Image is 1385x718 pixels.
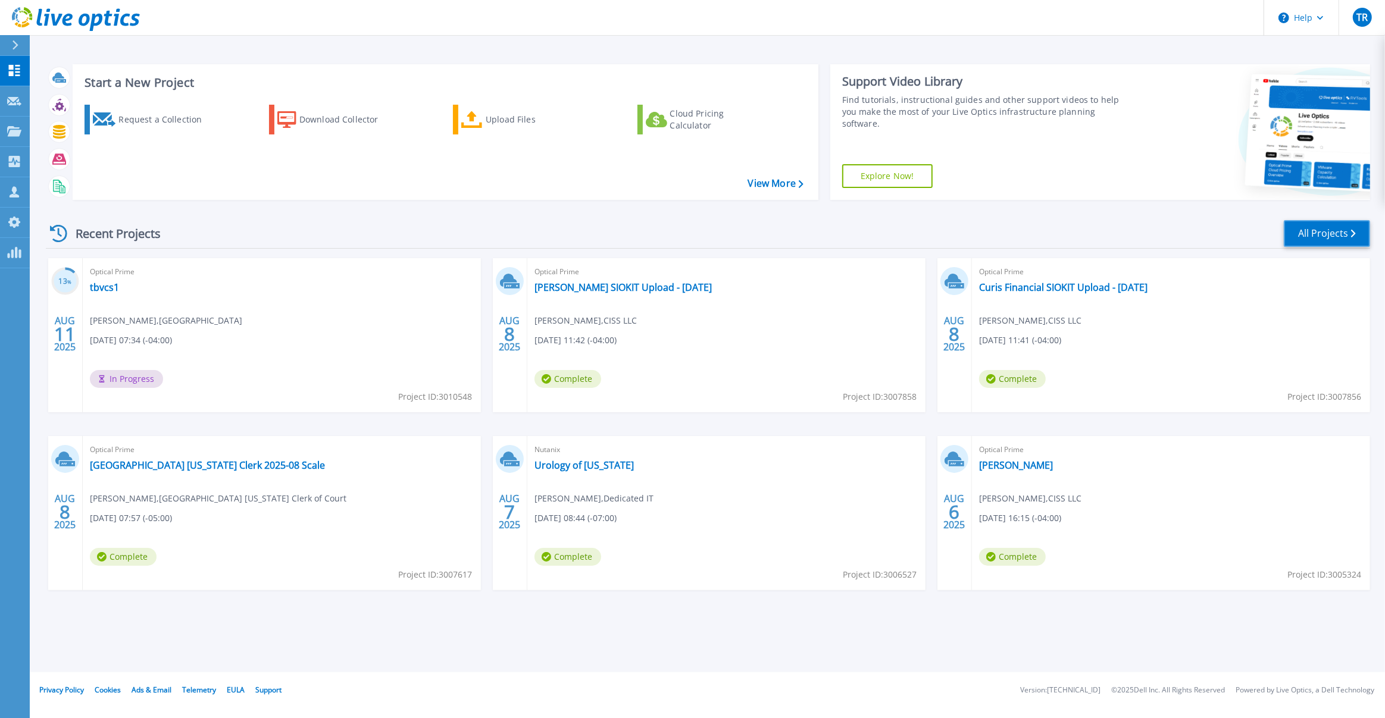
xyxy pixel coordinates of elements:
span: Optical Prime [979,265,1363,278]
a: tbvcs1 [90,281,119,293]
a: Request a Collection [85,105,217,134]
span: % [67,278,71,285]
div: AUG 2025 [943,312,965,356]
a: Upload Files [453,105,586,134]
span: Optical Prime [534,265,918,278]
div: Recent Projects [46,219,177,248]
a: [PERSON_NAME] SIOKIT Upload - [DATE] [534,281,712,293]
div: Request a Collection [118,108,214,131]
span: Complete [90,548,157,566]
span: Nutanix [534,443,918,456]
span: [PERSON_NAME] , [GEOGRAPHIC_DATA] [US_STATE] Clerk of Court [90,492,346,505]
li: Powered by Live Optics, a Dell Technology [1236,686,1374,694]
a: EULA [227,685,245,695]
a: Ads & Email [132,685,171,695]
span: In Progress [90,370,163,388]
span: [DATE] 11:42 (-04:00) [534,334,617,347]
div: AUG 2025 [54,312,76,356]
span: Complete [534,548,601,566]
span: Complete [534,370,601,388]
span: [DATE] 16:15 (-04:00) [979,512,1061,525]
a: [GEOGRAPHIC_DATA] [US_STATE] Clerk 2025-08 Scale [90,459,325,471]
span: [DATE] 08:44 (-07:00) [534,512,617,525]
span: [PERSON_NAME] , CISS LLC [979,492,1081,505]
a: Telemetry [182,685,216,695]
span: TR [1356,12,1368,22]
a: Cookies [95,685,121,695]
span: Project ID: 3007617 [398,568,472,581]
div: AUG 2025 [54,490,76,534]
a: View More [748,178,804,189]
a: Curis Financial SIOKIT Upload - [DATE] [979,281,1148,293]
span: Optical Prime [979,443,1363,456]
span: Project ID: 3006527 [843,568,917,581]
a: Explore Now! [842,164,933,188]
span: 8 [949,329,959,339]
a: Cloud Pricing Calculator [637,105,770,134]
span: [DATE] 11:41 (-04:00) [979,334,1061,347]
span: Complete [979,370,1046,388]
a: All Projects [1284,220,1370,247]
span: 6 [949,507,959,517]
h3: 13 [51,275,79,289]
a: Privacy Policy [39,685,84,695]
span: Optical Prime [90,265,474,278]
span: [PERSON_NAME] , CISS LLC [534,314,637,327]
span: Optical Prime [90,443,474,456]
span: Complete [979,548,1046,566]
a: [PERSON_NAME] [979,459,1053,471]
span: Project ID: 3005324 [1287,568,1361,581]
span: Project ID: 3007858 [843,390,917,403]
div: Upload Files [486,108,581,131]
span: [PERSON_NAME] , CISS LLC [979,314,1081,327]
span: 7 [504,507,515,517]
span: 8 [60,507,70,517]
span: Project ID: 3007856 [1287,390,1361,403]
a: Urology of [US_STATE] [534,459,634,471]
div: Cloud Pricing Calculator [670,108,765,131]
span: [PERSON_NAME] , Dedicated IT [534,492,654,505]
div: AUG 2025 [943,490,965,534]
li: © 2025 Dell Inc. All Rights Reserved [1111,686,1225,694]
a: Download Collector [269,105,402,134]
div: Support Video Library [842,74,1120,89]
span: [DATE] 07:57 (-05:00) [90,512,172,525]
div: AUG 2025 [498,490,521,534]
span: [PERSON_NAME] , [GEOGRAPHIC_DATA] [90,314,242,327]
div: Download Collector [299,108,395,131]
div: Find tutorials, instructional guides and other support videos to help you make the most of your L... [842,94,1120,130]
li: Version: [TECHNICAL_ID] [1020,686,1101,694]
span: 8 [504,329,515,339]
a: Support [255,685,282,695]
span: [DATE] 07:34 (-04:00) [90,334,172,347]
span: Project ID: 3010548 [398,390,472,403]
div: AUG 2025 [498,312,521,356]
h3: Start a New Project [85,76,803,89]
span: 11 [54,329,76,339]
